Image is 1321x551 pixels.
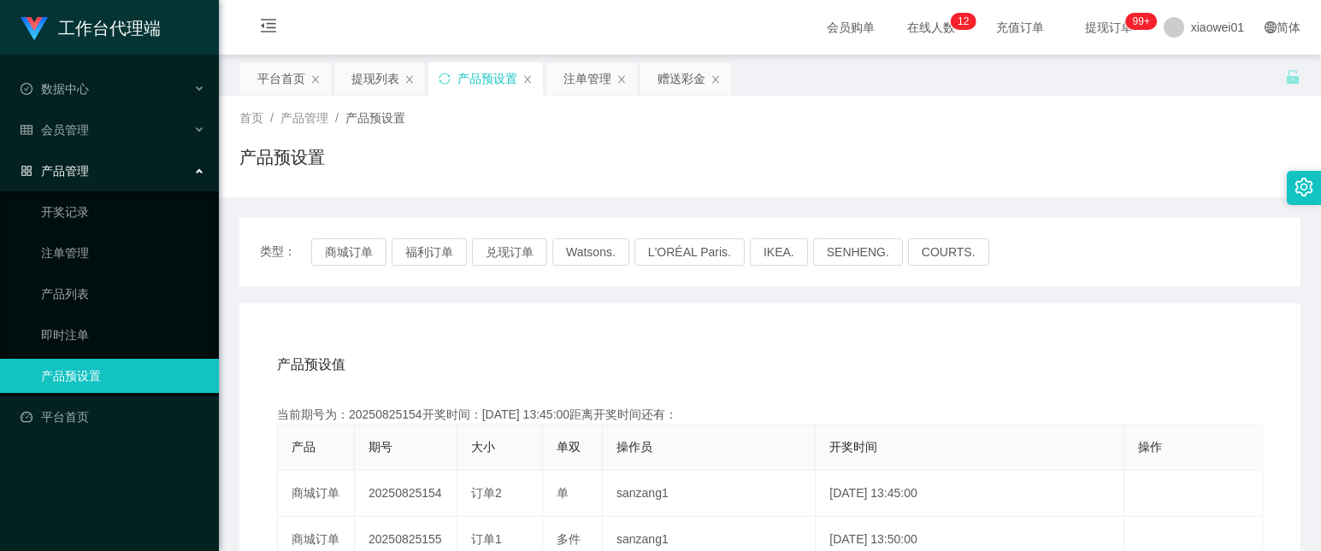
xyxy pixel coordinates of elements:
a: 开奖记录 [41,195,205,229]
div: 注单管理 [563,62,611,95]
sup: 960 [1126,13,1157,30]
img: logo.9652507e.png [21,17,48,41]
i: 图标: close [711,74,721,85]
div: 赠送彩金 [658,62,705,95]
p: 2 [964,13,970,30]
button: 福利订单 [392,238,467,266]
i: 图标: close [310,74,321,85]
span: 首页 [239,111,263,125]
span: 开奖时间 [829,440,877,454]
i: 图标: check-circle-o [21,83,32,95]
span: 产品管理 [21,164,89,178]
span: 期号 [369,440,392,454]
span: 在线人数 [899,21,964,33]
span: 订单1 [471,532,502,546]
button: COURTS. [908,238,989,266]
i: 图标: appstore-o [21,165,32,177]
button: Watsons. [552,238,629,266]
span: / [335,111,339,125]
span: 产品预设置 [345,111,405,125]
span: / [270,111,274,125]
a: 注单管理 [41,236,205,270]
span: 操作 [1138,440,1162,454]
span: 会员管理 [21,123,89,137]
span: 多件 [557,532,581,546]
span: 操作员 [616,440,652,454]
sup: 12 [951,13,976,30]
i: 图标: close [404,74,415,85]
a: 产品预设置 [41,359,205,393]
span: 大小 [471,440,495,454]
td: sanzang1 [603,471,816,517]
i: 图标: unlock [1285,69,1300,85]
button: 商城订单 [311,238,386,266]
i: 图标: sync [439,73,451,85]
div: 平台首页 [257,62,305,95]
div: 提现列表 [351,62,399,95]
button: SENHENG. [813,238,903,266]
span: 产品 [292,440,316,454]
span: 单双 [557,440,581,454]
td: 20250825154 [355,471,457,517]
h1: 产品预设置 [239,144,325,170]
td: [DATE] 13:45:00 [816,471,1123,517]
i: 图标: setting [1294,178,1313,196]
button: L'ORÉAL Paris. [634,238,745,266]
a: 工作台代理端 [21,21,161,34]
i: 图标: close [522,74,533,85]
i: 图标: close [616,74,627,85]
span: 类型： [260,238,311,266]
a: 即时注单 [41,318,205,352]
i: 图标: table [21,124,32,136]
i: 图标: global [1265,21,1277,33]
span: 提现订单 [1076,21,1141,33]
h1: 工作台代理端 [58,1,161,56]
p: 1 [958,13,964,30]
a: 图标: dashboard平台首页 [21,400,205,434]
i: 图标: menu-fold [239,1,298,56]
span: 数据中心 [21,82,89,96]
span: 充值订单 [988,21,1053,33]
button: 兑现订单 [472,238,547,266]
a: 产品列表 [41,277,205,311]
span: 订单2 [471,486,502,500]
div: 当前期号为：20250825154开奖时间：[DATE] 13:45:00距离开奖时间还有： [277,406,1263,424]
span: 产品管理 [280,111,328,125]
button: IKEA. [750,238,808,266]
span: 单 [557,486,569,500]
span: 产品预设值 [277,355,345,375]
td: 商城订单 [278,471,355,517]
div: 产品预设置 [457,62,517,95]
